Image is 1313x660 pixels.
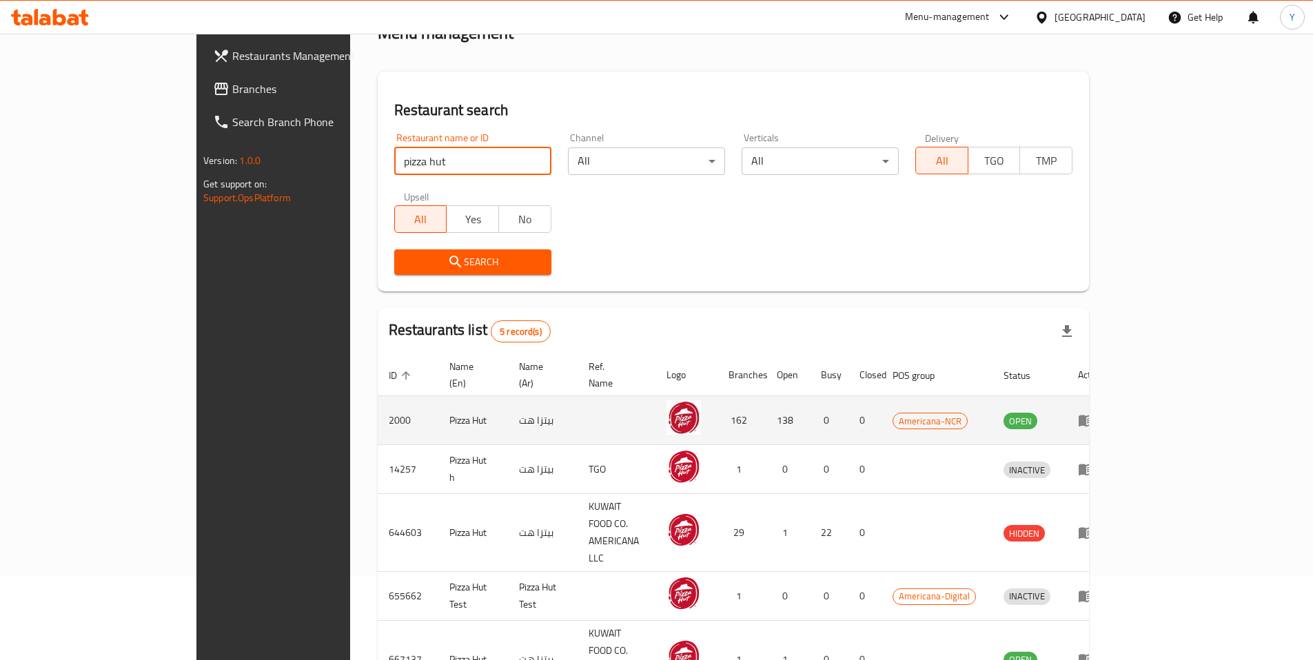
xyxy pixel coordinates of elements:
div: OPEN [1004,413,1037,429]
span: POS group [893,367,953,384]
img: Pizza Hut [666,400,701,435]
td: 22 [810,494,848,572]
div: INACTIVE [1004,588,1050,605]
button: Search [394,249,551,275]
button: All [915,147,968,174]
td: Pizza Hut [438,494,508,572]
th: Open [766,354,810,396]
span: Get support on: [203,175,267,193]
h2: Restaurant search [394,100,1072,121]
td: 29 [717,494,766,572]
div: Total records count [491,320,551,342]
input: Search for restaurant name or ID.. [394,147,551,175]
div: All [568,147,725,175]
span: OPEN [1004,413,1037,429]
td: Pizza Hut Test [508,572,578,621]
button: All [394,205,447,233]
td: بيتزا هت [508,396,578,445]
div: Menu [1078,412,1103,429]
td: Pizza Hut [438,396,508,445]
div: Export file [1050,315,1083,348]
span: TGO [974,151,1015,171]
td: KUWAIT FOOD CO. AMERICANA LLC [578,494,655,572]
button: TMP [1019,147,1072,174]
span: Branches [232,81,405,97]
a: Branches [202,72,416,105]
div: All [742,147,899,175]
img: Pizza Hut Test [666,576,701,610]
td: 0 [848,396,882,445]
span: All [400,209,442,229]
td: بيتزا هت [508,494,578,572]
span: 5 record(s) [491,325,550,338]
td: 0 [766,445,810,494]
label: Upsell [404,192,429,201]
span: TMP [1026,151,1067,171]
span: Y [1290,10,1295,25]
td: 1 [766,494,810,572]
span: Ref. Name [589,358,639,391]
div: [GEOGRAPHIC_DATA] [1055,10,1146,25]
button: TGO [968,147,1021,174]
a: Support.OpsPlatform [203,189,291,207]
td: 0 [766,572,810,621]
td: 138 [766,396,810,445]
span: Americana-NCR [893,413,967,429]
td: 0 [848,494,882,572]
th: Busy [810,354,848,396]
div: Menu [1078,588,1103,604]
td: 1 [717,445,766,494]
a: Search Branch Phone [202,105,416,138]
td: 0 [810,445,848,494]
button: Yes [446,205,499,233]
img: Pizza Hut h [666,449,701,484]
h2: Menu management [378,22,513,44]
span: Restaurants Management [232,48,405,64]
span: Status [1004,367,1048,384]
th: Closed [848,354,882,396]
td: TGO [578,445,655,494]
td: 0 [848,572,882,621]
span: ID [389,367,415,384]
div: HIDDEN [1004,525,1045,542]
th: Branches [717,354,766,396]
td: Pizza Hut h [438,445,508,494]
span: Search Branch Phone [232,114,405,130]
span: 1.0.0 [239,152,261,169]
td: Pizza Hut Test [438,572,508,621]
span: INACTIVE [1004,588,1050,604]
td: بيتزا هت [508,445,578,494]
td: 1 [717,572,766,621]
td: 0 [810,572,848,621]
span: Version: [203,152,237,169]
span: Search [405,254,540,271]
div: Menu-management [905,9,990,25]
span: All [922,151,963,171]
span: Name (Ar) [519,358,561,391]
span: Yes [452,209,493,229]
div: Menu [1078,461,1103,477]
th: Action [1067,354,1114,396]
td: 0 [810,396,848,445]
td: 162 [717,396,766,445]
a: Restaurants Management [202,39,416,72]
td: 0 [848,445,882,494]
h2: Restaurants list [389,320,551,342]
span: Americana-Digital [893,588,975,604]
div: Menu [1078,524,1103,541]
th: Logo [655,354,717,396]
span: Name (En) [449,358,491,391]
span: INACTIVE [1004,462,1050,478]
label: Delivery [925,133,959,143]
span: No [505,209,546,229]
span: HIDDEN [1004,526,1045,542]
button: No [498,205,551,233]
img: Pizza Hut [666,513,701,547]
